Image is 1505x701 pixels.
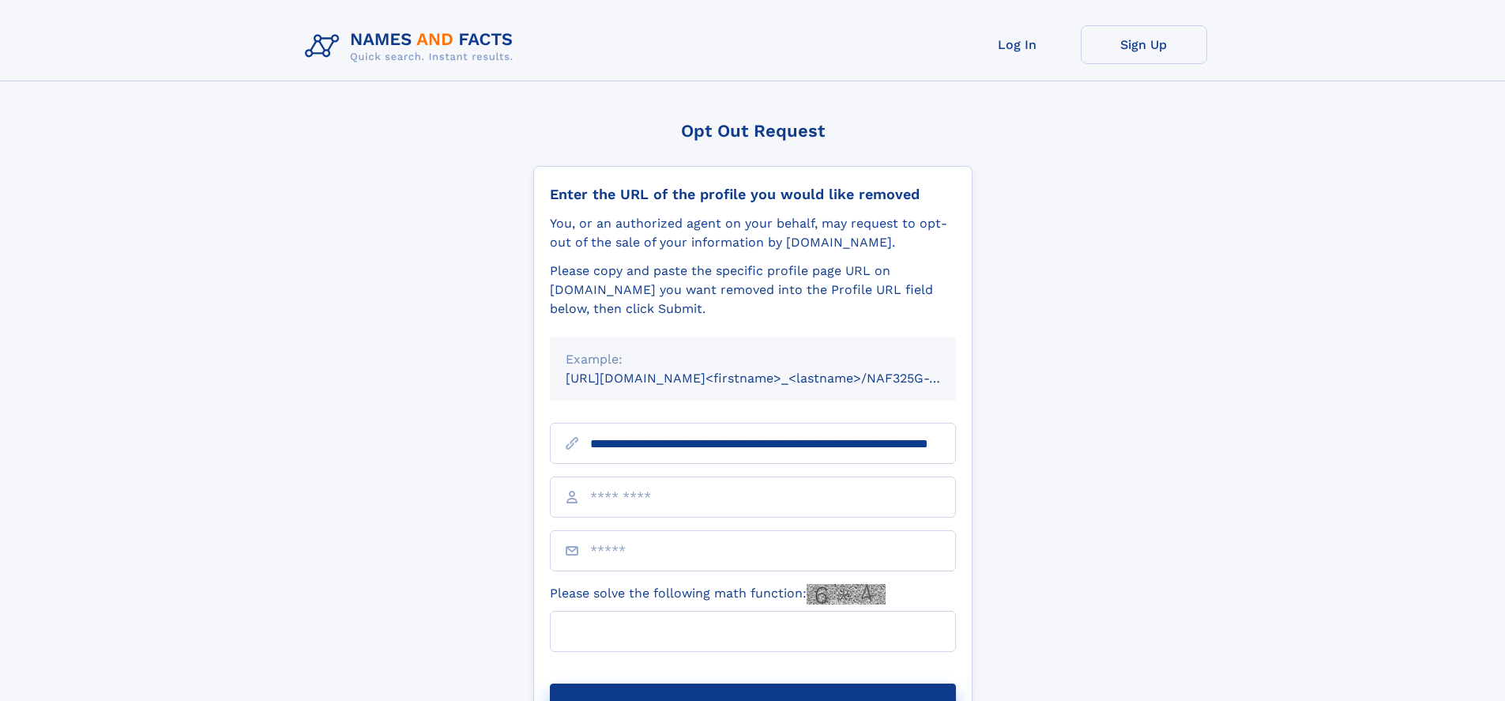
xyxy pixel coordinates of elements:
div: Enter the URL of the profile you would like removed [550,186,956,203]
img: Logo Names and Facts [299,25,526,68]
small: [URL][DOMAIN_NAME]<firstname>_<lastname>/NAF325G-xxxxxxxx [566,371,986,386]
label: Please solve the following math function: [550,584,886,605]
div: Please copy and paste the specific profile page URL on [DOMAIN_NAME] you want removed into the Pr... [550,262,956,318]
a: Log In [954,25,1081,64]
div: Example: [566,350,940,369]
div: You, or an authorized agent on your behalf, may request to opt-out of the sale of your informatio... [550,214,956,252]
div: Opt Out Request [533,121,973,141]
a: Sign Up [1081,25,1207,64]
